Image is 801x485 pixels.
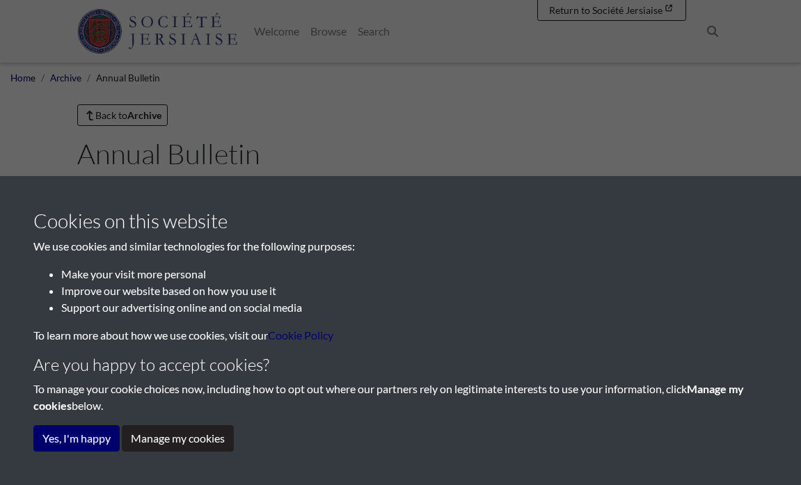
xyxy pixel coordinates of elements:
[33,425,120,452] button: Yes, I'm happy
[61,266,768,283] li: Make your visit more personal
[33,238,768,255] p: We use cookies and similar technologies for the following purposes:
[122,425,234,452] button: Manage my cookies
[33,327,768,344] p: To learn more about how we use cookies, visit our
[61,299,768,316] li: Support our advertising online and on social media
[33,381,768,414] p: To manage your cookie choices now, including how to opt out where our partners rely on legitimate...
[33,209,768,233] h3: Cookies on this website
[61,283,768,299] li: Improve our website based on how you use it
[268,328,333,342] a: learn more about cookies
[33,355,768,375] h4: Are you happy to accept cookies?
